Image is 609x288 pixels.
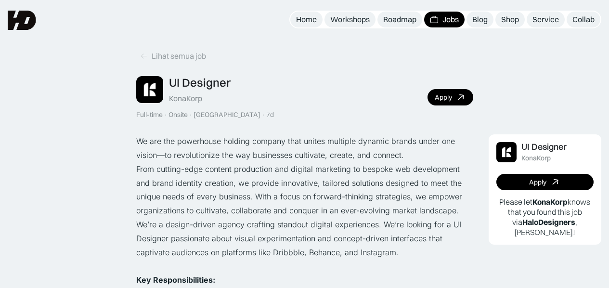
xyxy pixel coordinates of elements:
[164,111,168,119] div: ·
[136,134,473,162] p: We are the powerhouse holding company that unites multiple dynamic brands under one vision—to rev...
[442,14,459,25] div: Jobs
[501,14,519,25] div: Shop
[572,14,595,25] div: Collab
[522,217,575,227] b: HaloDesigners
[383,14,416,25] div: Roadmap
[136,162,473,218] p: From cutting-edge content production and digital marketing to bespoke web development and brand i...
[324,12,376,27] a: Workshops
[296,14,317,25] div: Home
[266,111,274,119] div: 7d
[168,111,188,119] div: Onsite
[472,14,488,25] div: Blog
[424,12,465,27] a: Jobs
[169,93,202,104] div: KonaKorp
[529,178,546,186] div: Apply
[194,111,260,119] div: [GEOGRAPHIC_DATA]
[496,174,594,190] a: Apply
[496,197,594,237] p: Please let knows that you found this job via , [PERSON_NAME]!
[261,111,265,119] div: ·
[169,76,231,90] div: UI Designer
[136,275,215,285] strong: Key Responsibilities:
[330,14,370,25] div: Workshops
[136,76,163,103] img: Job Image
[435,93,452,102] div: Apply
[290,12,323,27] a: Home
[532,197,568,207] b: KonaKorp
[136,48,210,64] a: Lihat semua job
[521,154,551,162] div: KonaKorp
[466,12,493,27] a: Blog
[527,12,565,27] a: Service
[136,218,473,259] p: We’re a design-driven agency crafting standout digital experiences. We’re looking for a UI Design...
[496,142,517,162] img: Job Image
[495,12,525,27] a: Shop
[567,12,600,27] a: Collab
[136,259,473,273] p: ‍
[521,142,567,152] div: UI Designer
[428,89,473,105] a: Apply
[189,111,193,119] div: ·
[377,12,422,27] a: Roadmap
[532,14,559,25] div: Service
[136,111,163,119] div: Full-time
[152,51,206,61] div: Lihat semua job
